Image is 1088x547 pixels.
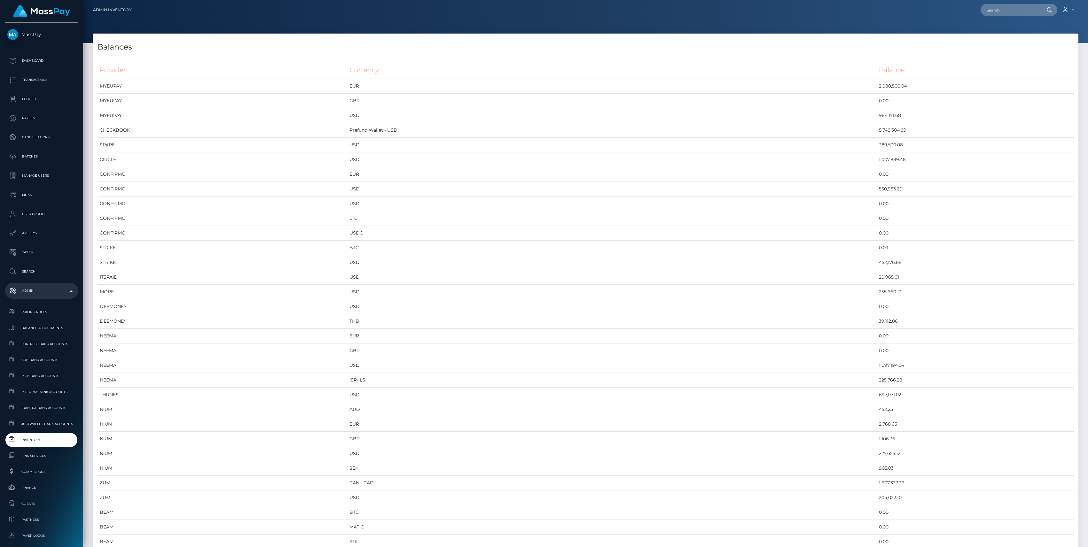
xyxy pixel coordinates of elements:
td: ITSPAID [98,270,347,285]
td: ZUM [98,490,347,505]
span: Link Services [7,452,76,459]
td: 0.09 [877,241,1074,255]
span: Partners [7,516,76,523]
p: Taxes [7,248,76,257]
td: NEEMA [98,358,347,373]
td: 905.03 [877,461,1074,476]
span: Balance Adjustments [7,324,76,332]
td: USD [347,152,877,167]
p: Manage Users [7,171,76,181]
td: USDT [347,196,877,211]
a: Links [5,187,78,203]
span: Finance [7,484,76,491]
td: 1,007,889.48 [877,152,1074,167]
td: 0.00 [877,520,1074,535]
td: 1,106.36 [877,432,1074,446]
td: CHECKBOOK [98,123,347,138]
td: CONFIRMO [98,182,347,196]
a: JustWallet Bank Accounts [5,417,78,431]
p: Transactions [7,75,76,85]
span: Fortress Bank Accounts [7,340,76,348]
p: Batches [7,152,76,161]
span: Inventory [7,436,76,443]
td: LTC [347,211,877,226]
td: CONFIRMO [98,196,347,211]
td: CONFIRMO [98,226,347,241]
td: CONFIRMO [98,211,347,226]
a: Finance [5,481,78,495]
a: Commissions [5,465,78,479]
span: MyEUPay Bank Accounts [7,388,76,396]
td: SPARE [98,138,347,152]
td: THB [347,314,877,329]
td: USD [347,270,877,285]
p: Search [7,267,76,276]
a: Fortress Bank Accounts [5,337,78,351]
td: SEK [347,461,877,476]
td: 0.00 [877,299,1074,314]
a: Taxes [5,244,78,260]
h4: Balances [98,42,1074,53]
td: GBP [347,94,877,108]
th: Provider [98,61,347,79]
a: Ibanera Bank Accounts [5,401,78,415]
td: GBP [347,432,877,446]
td: THUNES [98,388,347,402]
span: Ibanera Bank Accounts [7,404,76,412]
p: API Keys [7,228,76,238]
td: STRIKE [98,255,347,270]
td: 0.00 [877,167,1074,182]
td: 39,112.86 [877,314,1074,329]
a: CRB Bank Accounts [5,353,78,367]
p: Links [7,190,76,200]
td: MYEUPAY [98,108,347,123]
td: MYEUPAY [98,94,347,108]
span: Commissions [7,468,76,475]
td: EUR [347,329,877,343]
td: 2,088,500.04 [877,79,1074,94]
td: USD [347,138,877,152]
td: 204,022.10 [877,490,1074,505]
p: Dashboard [7,56,76,65]
td: 255,660.13 [877,285,1074,299]
td: MORE [98,285,347,299]
td: NIUM [98,461,347,476]
th: Balance [877,61,1074,79]
td: BTC [347,241,877,255]
td: DEEMONEY [98,314,347,329]
td: GBP [347,343,877,358]
input: Search... [981,4,1041,16]
td: 0.00 [877,211,1074,226]
td: 550,953.20 [877,182,1074,196]
td: BEAM [98,505,347,520]
a: Balance Adjustments [5,321,78,335]
a: Clients [5,497,78,511]
td: 225,766.28 [877,373,1074,388]
td: EUR [347,417,877,432]
td: USD [347,108,877,123]
td: NIUM [98,432,347,446]
a: Link Services [5,449,78,463]
td: BEAM [98,520,347,535]
td: NEEMA [98,343,347,358]
td: 389,530.08 [877,138,1074,152]
td: 20,965.01 [877,270,1074,285]
td: Prefund Wallet - USD [347,123,877,138]
td: EUR [347,167,877,182]
td: USD [347,388,877,402]
td: 0.00 [877,329,1074,343]
td: 0.00 [877,196,1074,211]
td: 0.00 [877,226,1074,241]
td: 0.00 [877,505,1074,520]
td: EUR [347,79,877,94]
a: Batches [5,149,78,165]
span: JustWallet Bank Accounts [7,420,76,428]
span: Payer Logos [7,532,76,539]
td: 1,097,194.04 [877,358,1074,373]
td: 227,655.12 [877,446,1074,461]
a: Inventory [5,433,78,447]
td: 5,748,304.89 [877,123,1074,138]
a: Partners [5,513,78,527]
p: Payees [7,113,76,123]
td: CONFIRMO [98,167,347,182]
